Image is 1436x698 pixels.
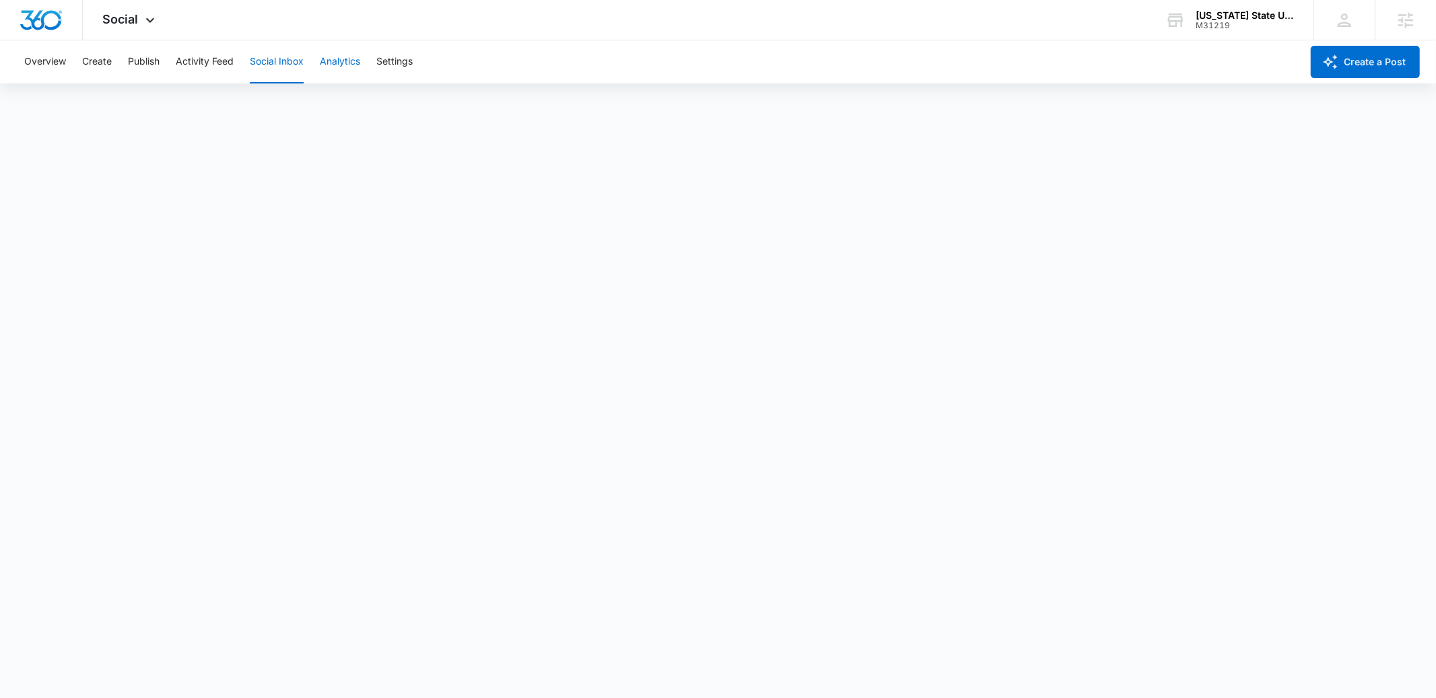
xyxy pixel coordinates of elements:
[128,40,160,83] button: Publish
[1311,46,1420,78] button: Create a Post
[1196,21,1294,30] div: account id
[24,40,66,83] button: Overview
[320,40,360,83] button: Analytics
[103,12,139,26] span: Social
[176,40,234,83] button: Activity Feed
[376,40,413,83] button: Settings
[1196,10,1294,21] div: account name
[250,40,304,83] button: Social Inbox
[82,40,112,83] button: Create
